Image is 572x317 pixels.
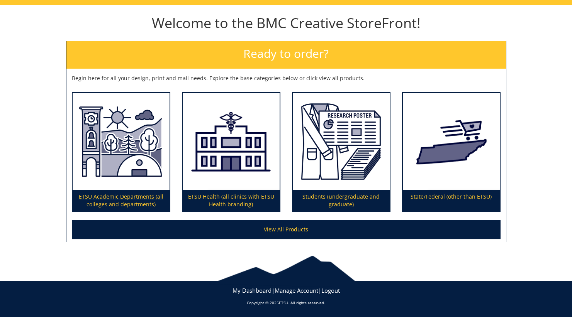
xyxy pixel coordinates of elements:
[275,287,318,294] a: Manage Account
[293,93,390,212] a: Students (undergraduate and graduate)
[403,190,500,211] p: State/Federal (other than ETSU)
[233,287,272,294] a: My Dashboard
[73,190,170,211] p: ETSU Academic Departments (all colleges and departments)
[279,300,288,305] a: ETSU
[293,190,390,211] p: Students (undergraduate and graduate)
[66,15,506,31] h1: Welcome to the BMC Creative StoreFront!
[403,93,500,212] a: State/Federal (other than ETSU)
[73,93,170,190] img: ETSU Academic Departments (all colleges and departments)
[72,220,501,239] a: View All Products
[293,93,390,190] img: Students (undergraduate and graduate)
[403,93,500,190] img: State/Federal (other than ETSU)
[73,93,170,212] a: ETSU Academic Departments (all colleges and departments)
[183,93,280,212] a: ETSU Health (all clinics with ETSU Health branding)
[183,93,280,190] img: ETSU Health (all clinics with ETSU Health branding)
[183,190,280,211] p: ETSU Health (all clinics with ETSU Health branding)
[72,74,501,82] p: Begin here for all your design, print and mail needs. Explore the base categories below or click ...
[321,287,340,294] a: Logout
[66,41,506,69] h2: Ready to order?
